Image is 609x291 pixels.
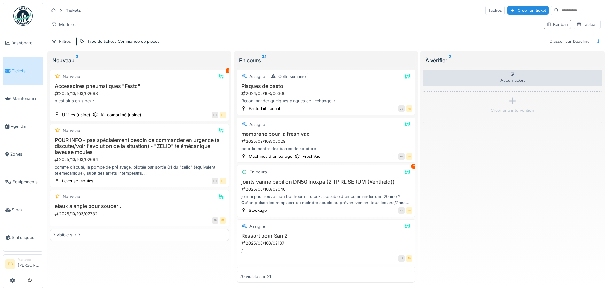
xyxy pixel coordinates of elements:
[239,194,413,206] div: je n'ai pas trouvé mon bonheur en stock, possible d'en commander une 20aine ? Qu'on puisse les re...
[5,257,41,272] a: FB Manager[PERSON_NAME]
[53,203,226,209] h3: etaux a angle pour souder .
[76,57,78,64] sup: 3
[249,169,267,175] div: En cours
[220,112,226,118] div: FB
[54,90,226,96] div: 2025/10/103/02693
[3,85,43,112] a: Maintenance
[398,105,405,112] div: VV
[239,274,271,280] div: 20 visible sur 21
[49,37,74,46] div: Filtres
[212,112,218,118] div: LH
[53,137,226,156] h3: POUR INFO - pas spécialement besoin de commander en urgence (à discuter/voir l'évolution de la si...
[220,217,226,224] div: FB
[13,6,33,26] img: Badge_color-CXgf-gQk.svg
[3,224,43,251] a: Statistiques
[239,131,413,137] h3: membrane pour la fresh vac
[398,153,405,160] div: VZ
[53,164,226,176] div: comme discuté, la pompe de prélavage, pilotée par sortie Q1 du "zelio" (équivalent telemecanique)...
[249,105,280,111] div: Pasto lait Tecnal
[278,73,306,80] div: Cette semaine
[406,255,412,262] div: FB
[239,233,413,239] h3: Ressort pour San 2
[212,178,218,184] div: LH
[18,257,41,271] li: [PERSON_NAME]
[406,105,412,112] div: FB
[220,178,226,184] div: FB
[3,140,43,168] a: Zones
[239,83,413,89] h3: Plaques de pasto
[100,112,141,118] div: Air comprimé (usine)
[239,98,413,104] div: Recommander quelques plaques de l'échangeur
[249,223,265,229] div: Assigné
[406,207,412,214] div: FB
[62,112,90,118] div: Utilités (usine)
[49,20,79,29] div: Modèles
[426,57,599,64] div: À vérifier
[485,6,505,15] div: Tâches
[249,207,267,213] div: Stockage
[241,138,413,144] div: 2025/08/103/02028
[10,151,41,157] span: Zones
[3,57,43,85] a: Tickets
[406,153,412,160] div: FB
[18,257,41,262] div: Manager
[249,73,265,80] div: Assigné
[491,107,534,113] div: Créer une intervention
[54,157,226,163] div: 2025/10/103/02694
[507,6,549,15] div: Créer un ticket
[241,90,413,96] div: 2024/02/103/00360
[53,232,80,238] div: 3 visible sur 3
[63,127,80,134] div: Nouveau
[423,70,602,86] div: Aucun ticket
[249,153,292,159] div: Machines d'emballage
[411,164,417,169] div: 2
[53,98,226,110] div: n'est plus en stock : raccord coude 1/8" - 6mm raccord droit 1/8" - 6mm bouchons [DEMOGRAPHIC_DAT...
[12,179,41,185] span: Équipements
[12,68,41,74] span: Tickets
[12,96,41,102] span: Maintenance
[12,207,41,213] span: Stock
[547,21,568,27] div: Kanban
[239,248,413,254] div: /
[241,240,413,246] div: 2025/08/103/02137
[3,196,43,224] a: Stock
[241,186,413,192] div: 2025/08/103/02040
[398,255,405,262] div: JB
[114,39,160,44] span: : Commande de pièces
[212,217,218,224] div: BB
[576,21,598,27] div: Tableau
[5,259,15,269] li: FB
[63,73,80,80] div: Nouveau
[302,153,320,159] div: FreshVac
[449,57,451,64] sup: 0
[3,29,43,57] a: Dashboard
[262,57,266,64] sup: 21
[63,194,80,200] div: Nouveau
[249,121,265,127] div: Assigné
[11,123,41,129] span: Agenda
[63,7,83,13] strong: Tickets
[239,179,413,185] h3: joints vanne papillon DN50 Inoxpa (2 TP RL SERUM (Ventfield))
[52,57,226,64] div: Nouveau
[239,57,413,64] div: En cours
[53,83,226,89] h3: Accessoires pneumatiques "Festo"
[12,234,41,241] span: Statistiques
[3,112,43,140] a: Agenda
[239,146,413,152] div: pour la monter des barres de soudure
[87,38,160,44] div: Type de ticket
[62,178,93,184] div: Laveuse moules
[11,40,41,46] span: Dashboard
[226,68,230,73] div: 1
[54,211,226,217] div: 2025/10/103/02732
[3,168,43,196] a: Équipements
[547,37,592,46] div: Classer par Deadline
[398,207,405,214] div: LH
